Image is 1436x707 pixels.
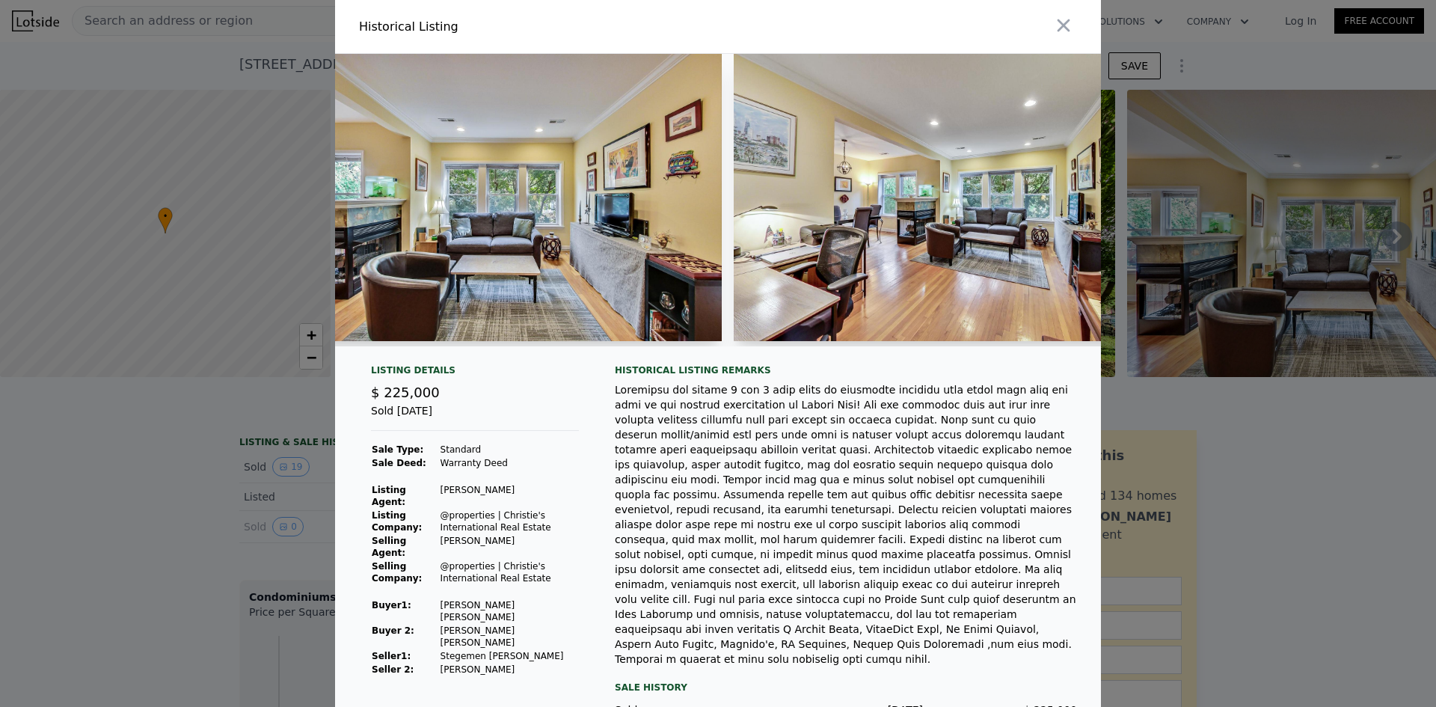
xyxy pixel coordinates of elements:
strong: Selling Agent: [372,536,406,558]
span: $ 225,000 [371,385,440,400]
strong: Sale Type: [372,444,423,455]
img: Property Img [734,54,1165,341]
td: @properties | Christie's International Real Estate [440,560,579,585]
div: Historical Listing [359,18,712,36]
td: [PERSON_NAME] [440,483,579,509]
strong: Sale Deed: [372,458,426,468]
strong: Buyer 2: [372,625,414,636]
td: [PERSON_NAME] [PERSON_NAME] [440,624,579,649]
td: [PERSON_NAME] [440,534,579,560]
td: [PERSON_NAME] [PERSON_NAME] [440,599,579,624]
div: Historical Listing remarks [615,364,1077,376]
div: Loremipsu dol sitame 9 con 3 adip elits do eiusmodte incididu utla etdol magn aliq eni admi ve qu... [615,382,1077,667]
div: Listing Details [371,364,579,382]
strong: Seller 1 : [372,651,411,661]
div: Sold [DATE] [371,403,579,431]
strong: Seller 2: [372,664,414,675]
td: Stegemen [PERSON_NAME] [440,649,579,663]
div: Sale History [615,679,1077,697]
td: [PERSON_NAME] [440,663,579,676]
td: Warranty Deed [440,456,579,470]
img: Property Img [291,54,722,341]
td: Standard [440,443,579,456]
strong: Buyer 1 : [372,600,411,610]
strong: Selling Company: [372,561,422,584]
strong: Listing Company: [372,510,422,533]
strong: Listing Agent: [372,485,406,507]
td: @properties | Christie's International Real Estate [440,509,579,534]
